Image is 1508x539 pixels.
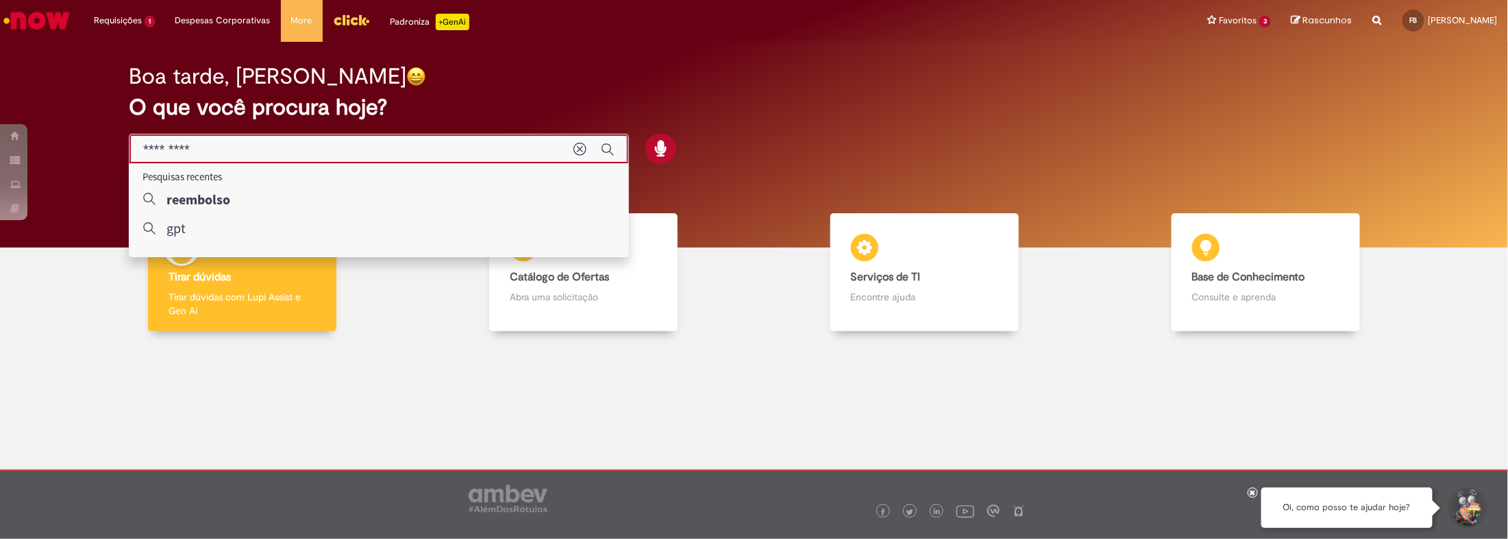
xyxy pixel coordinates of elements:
img: logo_footer_workplace.png [987,505,1000,517]
span: 3 [1259,16,1271,27]
span: [PERSON_NAME] [1429,14,1498,26]
p: Consulte e aprenda [1192,290,1339,304]
img: logo_footer_twitter.png [906,509,913,516]
img: logo_footer_ambev_rotulo_gray.png [469,485,547,512]
img: click_logo_yellow_360x200.png [333,10,370,30]
b: Base de Conhecimento [1192,270,1305,284]
img: logo_footer_facebook.png [880,509,887,516]
p: Tirar dúvidas com Lupi Assist e Gen Ai [169,290,316,318]
span: Rascunhos [1303,14,1352,27]
a: Serviços de TI Encontre ajuda [754,213,1096,332]
a: Catálogo de Ofertas Abra uma solicitação [413,213,754,332]
span: Favoritos [1219,14,1257,27]
b: Tirar dúvidas [169,270,231,284]
span: 1 [145,16,155,27]
a: Tirar dúvidas Tirar dúvidas com Lupi Assist e Gen Ai [72,213,413,332]
img: logo_footer_linkedin.png [934,508,941,516]
button: Iniciar Conversa de Suporte [1446,488,1487,529]
p: +GenAi [436,14,469,30]
span: FB [1410,16,1418,25]
div: Oi, como posso te ajudar hoje? [1261,488,1433,528]
span: More [291,14,312,27]
h2: O que você procura hoje? [129,95,1379,119]
b: Serviços de TI [851,270,921,284]
img: ServiceNow [1,7,72,34]
img: logo_footer_naosei.png [1013,505,1025,517]
span: Despesas Corporativas [175,14,271,27]
div: Padroniza [391,14,469,30]
a: Base de Conhecimento Consulte e aprenda [1095,213,1436,332]
h2: Boa tarde, [PERSON_NAME] [129,64,406,88]
span: Requisições [94,14,142,27]
img: happy-face.png [406,67,426,86]
p: Abra uma solicitação [510,290,657,304]
b: Catálogo de Ofertas [510,270,609,284]
p: Encontre ajuda [851,290,998,304]
img: logo_footer_youtube.png [956,502,974,520]
a: Rascunhos [1291,14,1352,27]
